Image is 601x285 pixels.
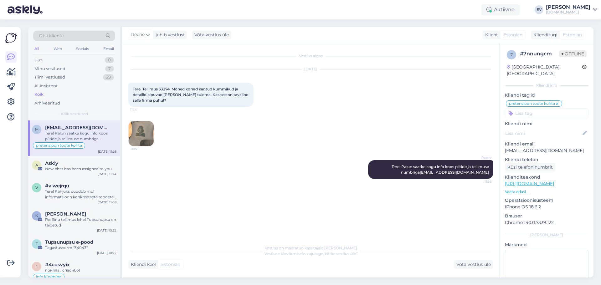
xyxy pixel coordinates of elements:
div: [DATE] 10:22 [97,251,116,255]
div: Email [102,45,115,53]
input: Lisa nimi [505,130,581,137]
span: K [35,213,38,218]
p: Klienditeekond [505,174,588,181]
span: Estonian [563,32,582,38]
span: Vestlus on määratud kasutajale [PERSON_NAME] [265,246,357,250]
div: Küsi telefoninumbrit [505,163,555,171]
a: [URL][DOMAIN_NAME] [505,181,554,186]
span: 4 [35,264,38,269]
div: Tagastusvorm "34043" [45,245,116,251]
span: pretensioon toote kohta [36,144,82,147]
span: v [35,185,38,190]
div: Võta vestlus üle [454,260,493,269]
div: [DATE] 11:24 [98,172,116,176]
span: Estonian [503,32,522,38]
input: Lisa tag [505,109,588,118]
span: Tere! Palun saatke kogu info koos piltide ja tellimuse numbriga [392,164,490,175]
span: Kati Valvik [45,211,86,217]
span: Offline [559,50,587,57]
a: [EMAIL_ADDRESS][DOMAIN_NAME] [420,170,489,175]
span: Askly [45,160,58,166]
div: # 7nnungcm [520,50,559,58]
div: Vestlus algas [128,53,493,59]
p: Märkmed [505,242,588,248]
div: 29 [103,74,114,80]
div: [PERSON_NAME] [505,232,588,238]
div: 0 [105,57,114,63]
div: Tere! Palun saatke kogu info koos piltide ja tellimuse numbriga [EMAIL_ADDRESS][DOMAIN_NAME] [45,130,116,142]
span: m [35,127,39,132]
div: Võta vestlus üle [192,31,231,39]
span: Reene [131,31,145,38]
div: Kliendi info [505,83,588,88]
p: Kliendi nimi [505,120,588,127]
span: 11:26 [468,179,491,184]
p: iPhone OS 18.6.2 [505,204,588,210]
span: Otsi kliente [39,33,64,39]
span: #4cqsvyix [45,262,70,267]
div: поняла , спасибо! [45,267,116,273]
span: info küsimine [36,275,61,279]
span: Reene [468,155,491,160]
span: Tere. Tellimus 33274. Mõned korrad kantud kummikud ja detailid kipuvad [PERSON_NAME] tulema. Kas ... [133,87,249,103]
div: [DATE] [128,66,493,72]
img: Attachment [129,121,154,146]
div: EV [535,5,543,14]
p: Chrome 140.0.7339.122 [505,219,588,226]
p: Kliendi telefon [505,156,588,163]
div: Tere! Kahjuks puudub mul informatsioon konkreetsete toodete laoseisu täienemise kohta. Edastan Te... [45,189,116,200]
div: 7 [105,66,114,72]
p: Operatsioonisüsteem [505,197,588,204]
i: „Võtke vestlus üle” [323,251,357,256]
span: T [36,242,38,246]
img: Askly Logo [5,32,17,44]
span: Kõik vestlused [61,111,88,117]
span: A [35,163,38,167]
div: Klient [483,32,498,38]
span: Tupsunupsu e-pood [45,239,93,245]
span: 11:14 [130,107,154,112]
div: Web [52,45,63,53]
p: Kliendi email [505,141,588,147]
div: [PERSON_NAME] [546,5,590,10]
div: Uus [34,57,42,63]
div: [DOMAIN_NAME] [546,10,590,15]
span: Estonian [161,261,180,268]
div: Socials [75,45,90,53]
a: [PERSON_NAME][DOMAIN_NAME] [546,5,597,15]
div: Aktiivne [481,4,520,15]
div: Tiimi vestlused [34,74,65,80]
div: Klienditugi [531,32,557,38]
div: Minu vestlused [34,66,65,72]
div: Arhiveeritud [34,100,60,106]
div: [DATE] 11:26 [98,149,116,154]
div: Re: Sinu tellimus lehel Tupsunupsu on täidetud [45,217,116,228]
p: Vaata edasi ... [505,189,588,195]
div: [GEOGRAPHIC_DATA], [GEOGRAPHIC_DATA] [507,64,582,77]
div: [DATE] 11:08 [98,200,116,205]
span: 11:14 [131,146,154,151]
div: All [33,45,40,53]
span: mlkoitsalu@gmail.com [45,125,110,130]
div: juhib vestlust [153,32,185,38]
p: [EMAIL_ADDRESS][DOMAIN_NAME] [505,147,588,154]
div: Kõik [34,91,44,98]
span: pretensioon toote kohta [509,102,555,105]
span: 7 [511,52,513,57]
p: Kliendi tag'id [505,92,588,99]
div: New chat has been assigned to you [45,166,116,172]
span: #vlwejrqu [45,183,69,189]
div: Kliendi keel [128,261,156,268]
span: Vestluse ülevõtmiseks vajutage [265,251,357,256]
p: Brauser [505,213,588,219]
div: AI Assistent [34,83,58,89]
div: [DATE] 10:22 [97,228,116,233]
